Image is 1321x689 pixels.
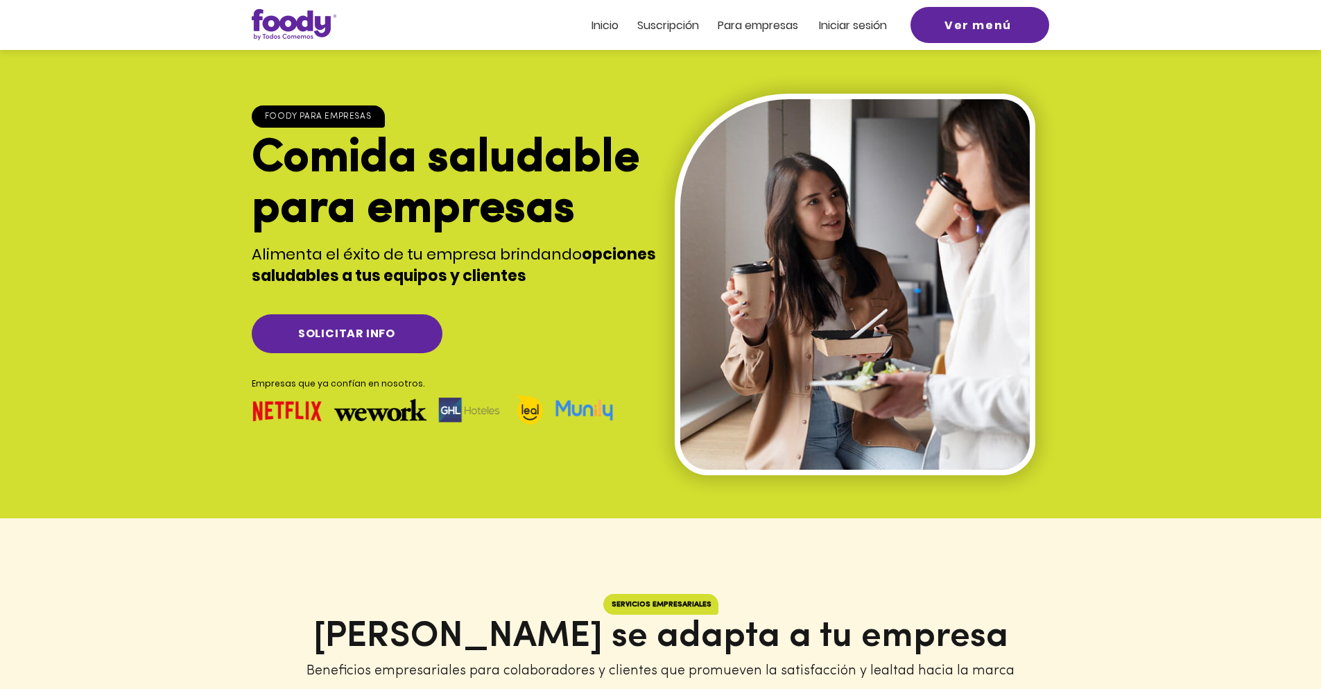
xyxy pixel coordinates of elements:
[944,17,1012,34] span: Ver menú
[910,7,1049,43] a: Ver menú
[592,19,619,31] a: Inicio
[718,17,731,33] span: Pa
[265,112,371,121] span: Foody para empresas
[252,136,639,233] span: Comida saludable para empresas
[252,9,336,40] img: Logo_Foody V2.0.0 (3).png
[592,17,619,33] span: Inicio
[637,17,699,33] span: Suscripción
[1241,609,1307,675] iframe: Messagebird Livechat Widget
[306,664,1015,678] span: Beneficios empresariales para colaboradores y clientes que promueven la satisfacción y lealtad ha...
[252,393,614,427] img: logos.png
[637,19,699,31] a: Suscripción
[819,19,887,31] a: Iniciar sesión
[819,17,887,33] span: Iniciar sesión
[731,17,798,33] span: ra empresas
[298,325,395,342] span: SOLICITAR INFO
[680,99,1030,470] img: gente-divirtiendose-su-tiempo-descanso (1).jpg
[252,244,582,265] span: Alimenta el éxito de tu empresa brindando
[313,619,1008,655] span: [PERSON_NAME] se adapta a tu empresa
[252,377,424,389] span: Empresas que ya confían en nosotros.
[252,244,656,287] span: opciones saludables a tus equipos y clientes
[718,19,798,31] a: Para empresas
[612,601,711,609] span: SERVICIOS EMPRESARIALES
[252,314,442,353] a: SOLICITAR INFO
[252,105,385,128] button: Foody para empresas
